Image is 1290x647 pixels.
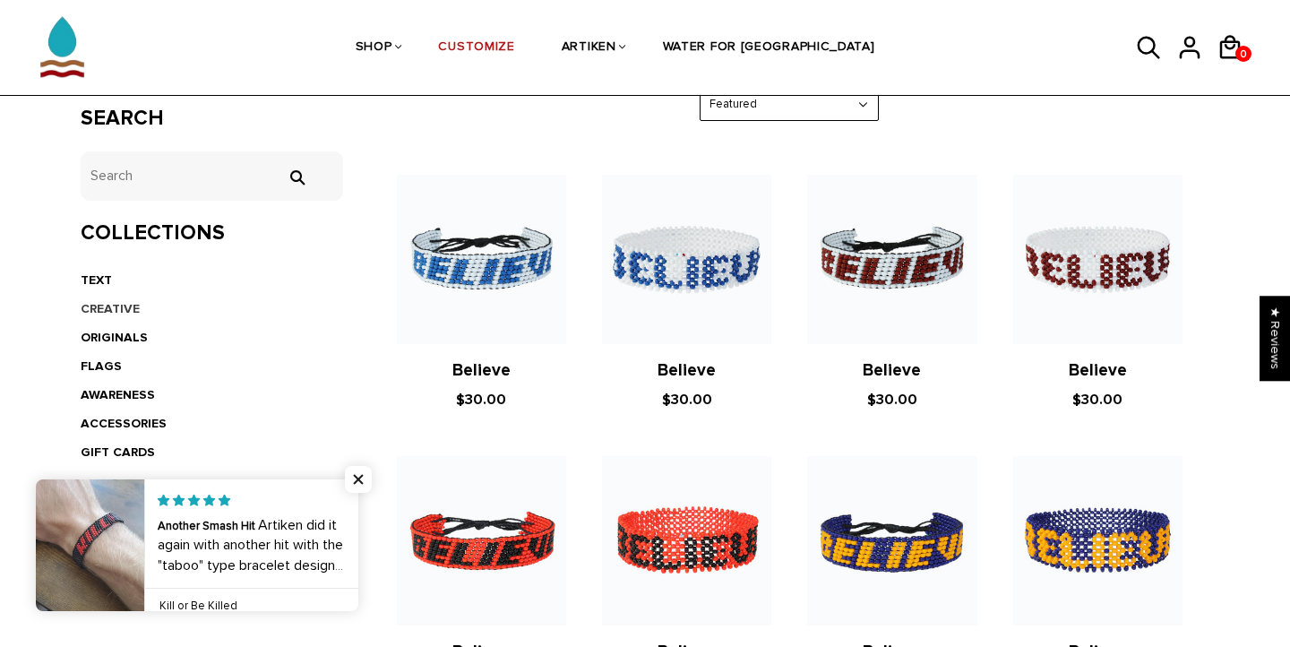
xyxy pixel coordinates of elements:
[1260,296,1290,381] div: Click to open Judge.me floating reviews tab
[662,391,712,409] span: $30.00
[279,169,314,185] input: Search
[452,360,511,381] a: Believe
[81,330,148,345] a: ORIGINALS
[658,360,716,381] a: Believe
[863,360,921,381] a: Believe
[81,106,343,132] h3: Search
[663,1,875,96] a: WATER FOR [GEOGRAPHIC_DATA]
[456,391,506,409] span: $30.00
[81,301,140,316] a: CREATIVE
[81,416,167,431] a: ACCESSORIES
[81,387,155,402] a: AWARENESS
[81,272,112,288] a: TEXT
[1069,360,1127,381] a: Believe
[81,444,155,460] a: GIFT CARDS
[356,1,392,96] a: SHOP
[1235,43,1251,65] span: 0
[1072,391,1122,409] span: $30.00
[345,466,372,493] span: Close popup widget
[867,391,917,409] span: $30.00
[562,1,616,96] a: ARTIKEN
[81,358,122,374] a: FLAGS
[438,1,514,96] a: CUSTOMIZE
[1235,46,1251,62] a: 0
[81,151,343,201] input: Search
[81,220,343,246] h3: Collections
